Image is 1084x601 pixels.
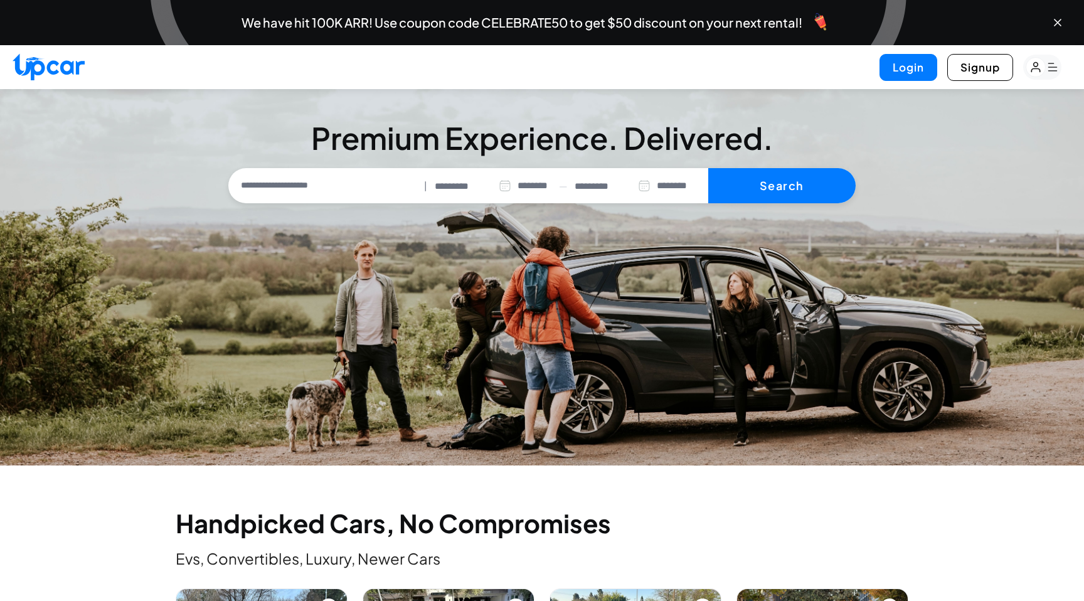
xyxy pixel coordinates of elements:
span: We have hit 100K ARR! Use coupon code CELEBRATE50 to get $50 discount on your next rental! [242,16,802,29]
button: Close banner [1051,16,1064,29]
button: Search [708,168,856,203]
img: Upcar Logo [13,53,85,80]
h2: Handpicked Cars, No Compromises [176,511,908,536]
p: Evs, Convertibles, Luxury, Newer Cars [176,548,908,568]
span: | [424,179,427,193]
h3: Premium Experience. Delivered. [228,123,856,153]
button: Login [879,54,937,81]
button: Signup [947,54,1013,81]
span: — [559,179,567,193]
